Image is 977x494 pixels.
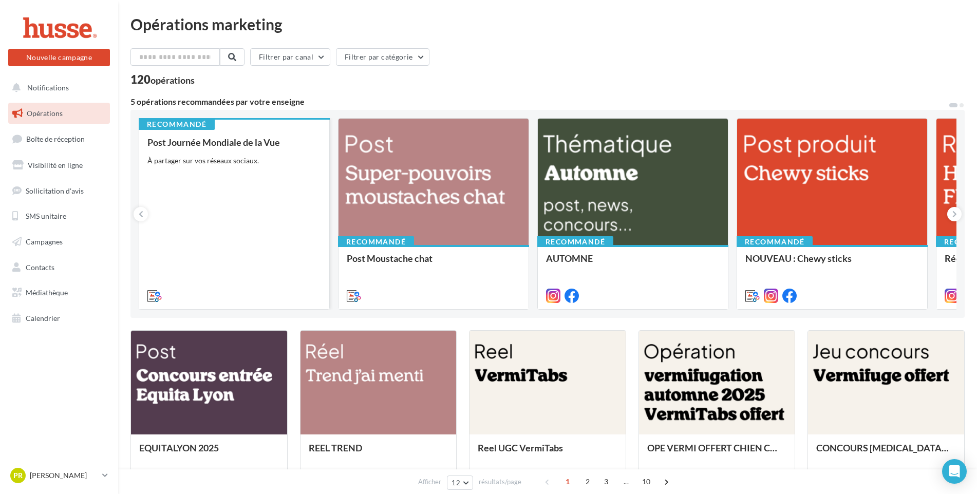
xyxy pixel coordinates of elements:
[27,109,63,118] span: Opérations
[6,103,112,124] a: Opérations
[30,470,98,481] p: [PERSON_NAME]
[8,49,110,66] button: Nouvelle campagne
[336,48,429,66] button: Filtrer par catégorie
[6,308,112,329] a: Calendrier
[26,186,84,195] span: Sollicitation d'avis
[559,473,576,490] span: 1
[139,443,279,463] div: EQUITALYON 2025
[338,236,414,248] div: Recommandé
[546,253,720,274] div: AUTOMNE
[638,473,655,490] span: 10
[647,443,787,463] div: OPE VERMI OFFERT CHIEN CHAT AUTOMNE
[6,155,112,176] a: Visibilité en ligne
[147,156,321,166] div: À partager sur vos réseaux sociaux.
[26,212,66,220] span: SMS unitaire
[309,443,448,463] div: REEL TREND
[942,459,967,484] div: Open Intercom Messenger
[27,83,69,92] span: Notifications
[8,466,110,485] a: PR [PERSON_NAME]
[447,476,473,490] button: 12
[6,231,112,253] a: Campagnes
[737,236,813,248] div: Recommandé
[130,16,965,32] div: Opérations marketing
[6,282,112,303] a: Médiathèque
[478,443,617,463] div: Reel UGC VermiTabs
[26,135,85,143] span: Boîte de réception
[347,253,520,274] div: Post Moustache chat
[130,74,195,85] div: 120
[452,479,460,487] span: 12
[6,180,112,202] a: Sollicitation d'avis
[147,137,321,147] div: Post Journée Mondiale de la Vue
[418,477,441,487] span: Afficher
[6,205,112,227] a: SMS unitaire
[13,470,23,481] span: PR
[6,77,108,99] button: Notifications
[598,473,614,490] span: 3
[745,253,919,274] div: NOUVEAU : Chewy sticks
[26,288,68,297] span: Médiathèque
[6,257,112,278] a: Contacts
[151,75,195,85] div: opérations
[6,128,112,150] a: Boîte de réception
[26,263,54,272] span: Contacts
[26,314,60,322] span: Calendrier
[816,443,956,463] div: CONCOURS [MEDICAL_DATA] OFFERT AUTOMNE 2025
[479,477,521,487] span: résultats/page
[28,161,83,169] span: Visibilité en ligne
[579,473,596,490] span: 2
[130,98,948,106] div: 5 opérations recommandées par votre enseigne
[139,119,215,130] div: Recommandé
[618,473,634,490] span: ...
[250,48,330,66] button: Filtrer par canal
[26,237,63,246] span: Campagnes
[537,236,613,248] div: Recommandé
